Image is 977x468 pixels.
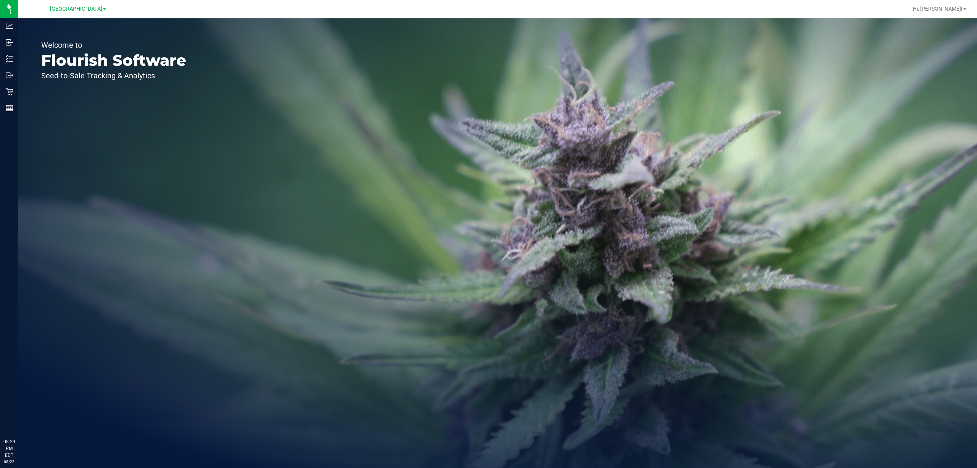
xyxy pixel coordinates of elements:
[6,39,13,46] inline-svg: Inbound
[41,53,186,68] p: Flourish Software
[3,438,15,459] p: 08:29 PM EDT
[3,459,15,465] p: 08/25
[6,22,13,30] inline-svg: Analytics
[41,41,186,49] p: Welcome to
[6,71,13,79] inline-svg: Outbound
[6,104,13,112] inline-svg: Reports
[50,6,102,12] span: [GEOGRAPHIC_DATA]
[8,407,31,430] iframe: Resource center
[41,72,186,79] p: Seed-to-Sale Tracking & Analytics
[6,88,13,96] inline-svg: Retail
[6,55,13,63] inline-svg: Inventory
[913,6,962,12] span: Hi, [PERSON_NAME]!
